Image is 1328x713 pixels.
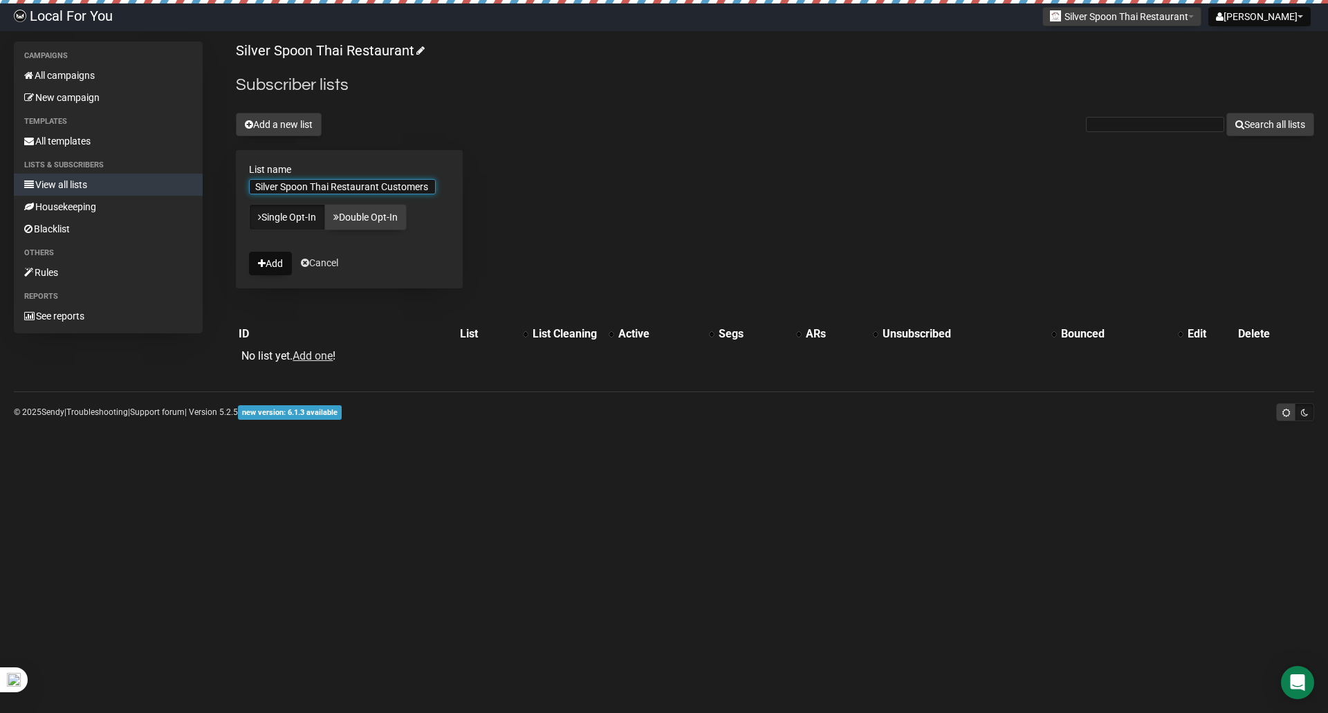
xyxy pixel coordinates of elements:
[457,324,530,344] th: List: No sort applied, activate to apply an ascending sort
[1188,327,1233,341] div: Edit
[238,405,342,420] span: new version: 6.1.3 available
[249,179,436,194] input: The name of your new list
[880,324,1058,344] th: Unsubscribed: No sort applied, activate to apply an ascending sort
[716,324,803,344] th: Segs: No sort applied, activate to apply an ascending sort
[1238,327,1311,341] div: Delete
[14,10,26,22] img: d61d2441668da63f2d83084b75c85b29
[1226,113,1314,136] button: Search all lists
[14,64,203,86] a: All campaigns
[1061,327,1171,341] div: Bounced
[533,327,602,341] div: List Cleaning
[803,324,880,344] th: ARs: No sort applied, activate to apply an ascending sort
[293,349,333,362] a: Add one
[14,130,203,152] a: All templates
[236,42,423,59] a: Silver Spoon Thai Restaurant
[66,407,128,417] a: Troubleshooting
[1208,7,1311,26] button: [PERSON_NAME]
[14,174,203,196] a: View all lists
[14,196,203,218] a: Housekeeping
[14,405,342,420] p: © 2025 | | | Version 5.2.5
[1050,10,1061,21] img: 964.jpg
[14,113,203,130] li: Templates
[239,327,454,341] div: ID
[883,327,1044,341] div: Unsubscribed
[14,245,203,261] li: Others
[1185,324,1236,344] th: Edit: No sort applied, sorting is disabled
[1235,324,1314,344] th: Delete: No sort applied, sorting is disabled
[249,163,450,176] label: List name
[236,113,322,136] button: Add a new list
[14,305,203,327] a: See reports
[1042,7,1201,26] button: Silver Spoon Thai Restaurant
[460,327,516,341] div: List
[14,261,203,284] a: Rules
[14,157,203,174] li: Lists & subscribers
[1058,324,1185,344] th: Bounced: No sort applied, activate to apply an ascending sort
[238,407,342,417] a: new version: 6.1.3 available
[236,324,456,344] th: ID: No sort applied, sorting is disabled
[301,257,338,268] a: Cancel
[14,288,203,305] li: Reports
[14,218,203,240] a: Blacklist
[130,407,185,417] a: Support forum
[236,344,456,369] td: No list yet. !
[236,73,1314,98] h2: Subscriber lists
[616,324,716,344] th: Active: No sort applied, activate to apply an ascending sort
[719,327,789,341] div: Segs
[324,204,407,230] a: Double Opt-In
[249,204,325,230] a: Single Opt-In
[806,327,866,341] div: ARs
[14,86,203,109] a: New campaign
[41,407,64,417] a: Sendy
[530,324,616,344] th: List Cleaning: No sort applied, activate to apply an ascending sort
[14,48,203,64] li: Campaigns
[249,252,292,275] button: Add
[618,327,702,341] div: Active
[1281,666,1314,699] div: Open Intercom Messenger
